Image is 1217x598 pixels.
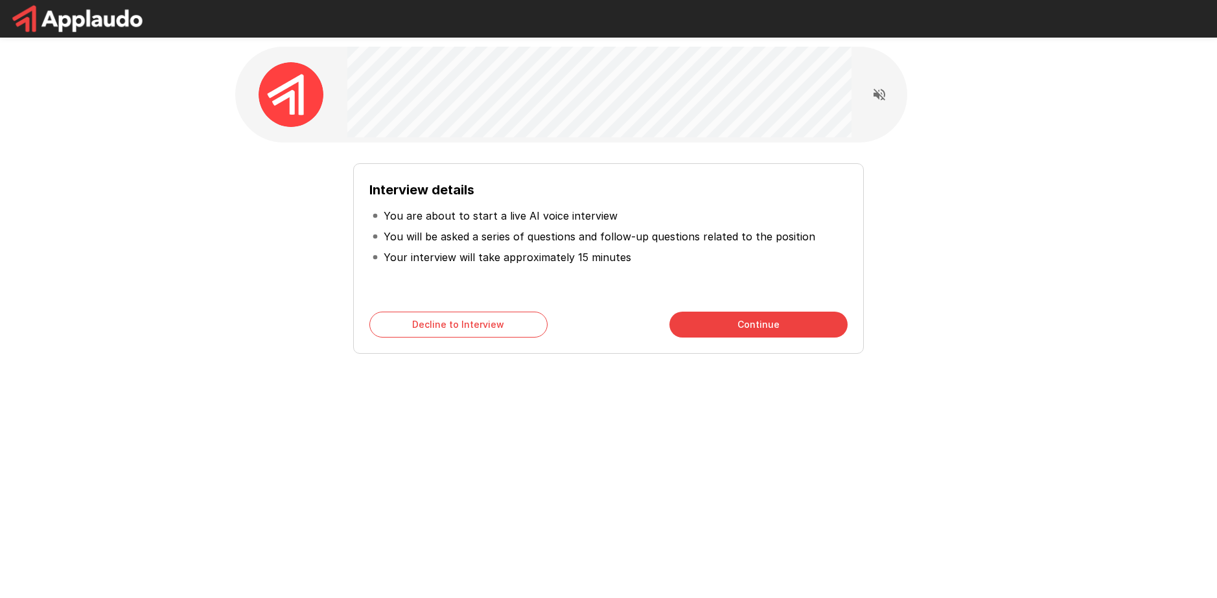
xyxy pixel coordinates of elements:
p: Your interview will take approximately 15 minutes [384,249,631,265]
button: Continue [669,312,848,338]
b: Interview details [369,182,474,198]
img: applaudo_avatar.png [259,62,323,127]
p: You are about to start a live AI voice interview [384,208,618,224]
button: Read questions aloud [866,82,892,108]
button: Decline to Interview [369,312,548,338]
p: You will be asked a series of questions and follow-up questions related to the position [384,229,815,244]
